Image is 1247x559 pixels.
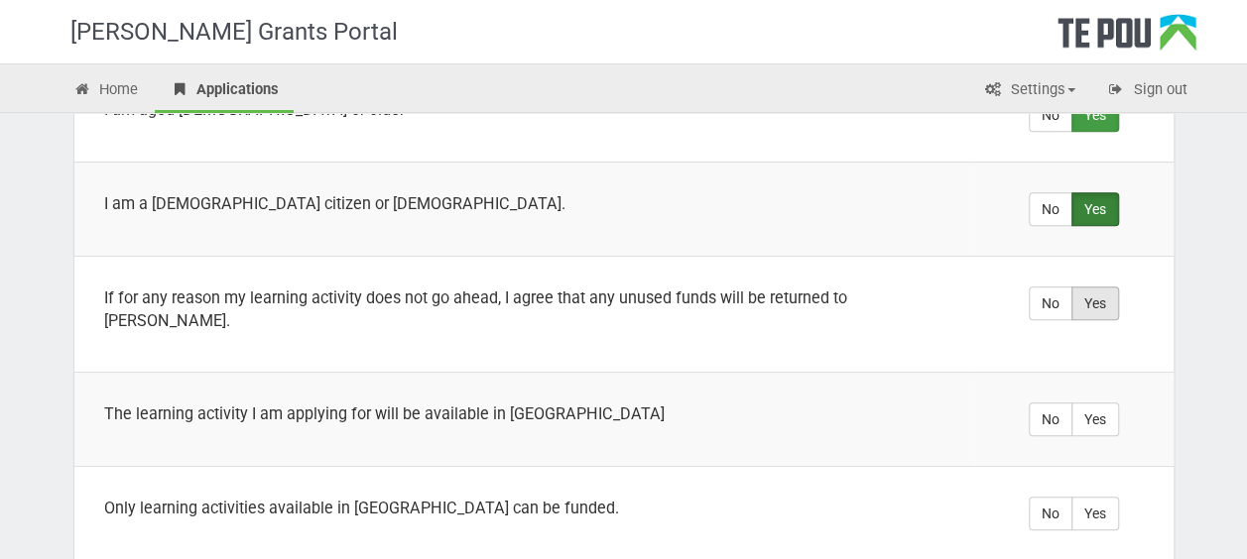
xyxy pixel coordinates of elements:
label: Yes [1071,497,1119,530]
label: Yes [1071,286,1119,320]
div: I am a [DEMOGRAPHIC_DATA] citizen or [DEMOGRAPHIC_DATA]. [104,192,945,215]
div: The learning activity I am applying for will be available in [GEOGRAPHIC_DATA] [104,402,945,425]
label: No [1029,402,1072,436]
label: Yes [1071,192,1119,226]
div: Only learning activities available in [GEOGRAPHIC_DATA] can be funded. [104,497,945,519]
label: No [1029,286,1072,320]
a: Sign out [1092,69,1202,113]
div: Te Pou Logo [1058,14,1196,63]
label: No [1029,98,1072,132]
div: If for any reason my learning activity does not go ahead, I agree that any unused funds will be r... [104,286,945,332]
a: Home [59,69,154,113]
a: Applications [155,69,294,113]
a: Settings [969,69,1090,113]
label: No [1029,497,1072,530]
label: Yes [1071,402,1119,436]
label: Yes [1071,98,1119,132]
label: No [1029,192,1072,226]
